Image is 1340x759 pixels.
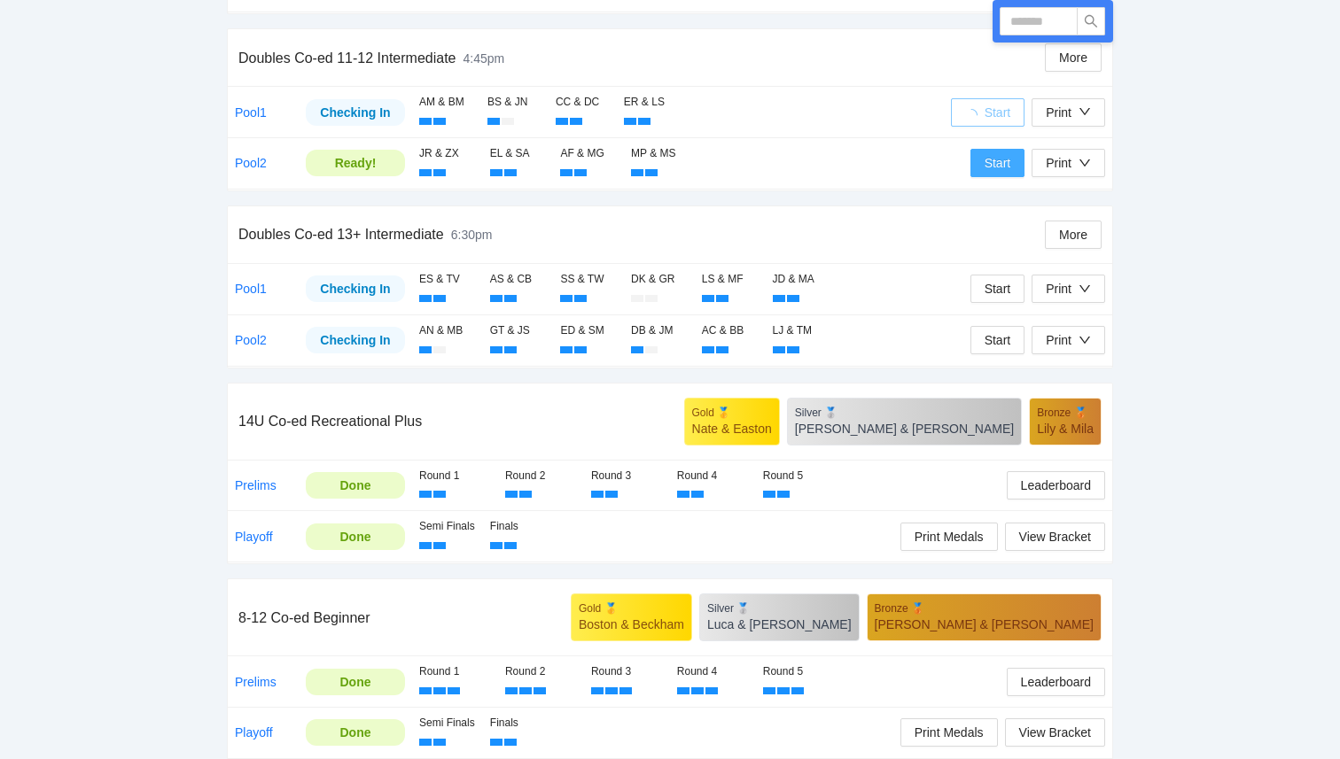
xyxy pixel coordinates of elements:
a: Prelims [235,478,277,492]
div: Finals [490,518,547,535]
a: Prelims [235,675,277,689]
span: down [1079,157,1091,169]
a: Playoff [235,725,273,740]
div: Boston & Beckham [579,616,684,633]
div: ED & SM [560,322,617,339]
div: CC & DC [556,94,610,111]
a: Pool2 [235,156,267,170]
span: Leaderboard [1021,476,1091,495]
div: AS & CB [490,271,547,288]
span: Leaderboard [1021,672,1091,692]
button: View Bracket [1005,523,1105,551]
span: 8-12 Co-ed Beginner [238,610,370,625]
div: Round 5 [763,468,835,484]
span: 14U Co-ed Recreational Plus [238,414,422,429]
span: Start [985,330,1011,350]
button: Print Medals [900,718,998,747]
div: Print [1046,153,1071,173]
a: Playoff [235,530,273,544]
div: Done [319,527,392,546]
div: DB & JM [631,322,688,339]
span: More [1059,48,1087,67]
div: [PERSON_NAME] & [PERSON_NAME] [795,420,1014,438]
span: 4:45pm [463,51,504,66]
span: Print Medals [915,723,984,742]
span: More [1059,225,1087,244]
span: Start [985,153,1011,173]
div: ES & TV [419,271,476,288]
div: Luca & [PERSON_NAME] [707,616,852,633]
span: 6:30pm [451,228,493,242]
div: Semi Finals [419,715,476,732]
div: ER & LS [624,94,678,111]
div: Nate & Easton [692,420,772,438]
div: Round 1 [419,468,491,484]
span: Doubles Co-ed 13+ Intermediate [238,227,444,242]
span: Print Medals [915,527,984,546]
div: LJ & TM [773,322,830,339]
div: Round 3 [591,468,663,484]
div: Checking In [319,330,392,350]
div: Lily & Mila [1037,420,1094,438]
button: Leaderboard [1007,471,1105,500]
a: Pool1 [235,105,267,120]
a: Pool1 [235,282,267,296]
div: Checking In [319,279,392,298]
span: Doubles Co-ed 11-12 Intermediate [238,50,456,66]
div: Round 1 [419,663,491,680]
div: Gold 🥇 [579,601,684,616]
button: More [1045,221,1102,249]
div: JD & MA [773,271,830,288]
div: Done [319,723,392,742]
div: AC & BB [702,322,759,339]
button: View Bracket [1005,718,1105,747]
span: search [1078,14,1104,28]
div: Round 4 [677,663,749,680]
div: Done [319,476,392,495]
div: Round 2 [505,663,577,680]
button: More [1045,43,1102,72]
div: Finals [490,715,547,732]
button: Leaderboard [1007,668,1105,696]
a: Pool2 [235,333,267,347]
button: Print [1032,275,1105,303]
div: Print [1046,103,1071,122]
div: Silver 🥈 [707,601,852,616]
span: View Bracket [1019,723,1091,742]
button: Print Medals [900,523,998,551]
div: Done [319,672,392,692]
button: Start [970,149,1025,177]
div: [PERSON_NAME] & [PERSON_NAME] [875,616,1094,633]
div: DK & GR [631,271,688,288]
div: JR & ZX [419,145,476,162]
div: GT & JS [490,322,547,339]
button: Print [1032,326,1105,354]
span: down [1079,334,1091,346]
span: Start [985,103,1011,122]
div: Round 5 [763,663,835,680]
div: Checking In [319,103,392,122]
button: Start [970,275,1025,303]
div: Round 2 [505,468,577,484]
div: BS & JN [487,94,541,111]
div: Round 3 [591,663,663,680]
div: AM & BM [419,94,473,111]
div: Ready! [319,153,392,173]
span: down [1079,105,1091,118]
div: Print [1046,330,1071,350]
span: down [1079,283,1091,295]
div: Silver 🥈 [795,406,1014,420]
div: LS & MF [702,271,759,288]
button: Print [1032,149,1105,177]
button: Print [1032,98,1105,127]
div: Semi Finals [419,518,476,535]
button: Start [970,326,1025,354]
div: Bronze 🥉 [1037,406,1094,420]
div: Bronze 🥉 [875,601,1094,616]
button: Start [951,98,1025,127]
div: Round 4 [677,468,749,484]
span: View Bracket [1019,527,1091,546]
div: AF & MG [560,145,617,162]
div: Print [1046,279,1071,298]
div: SS & TW [560,271,617,288]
